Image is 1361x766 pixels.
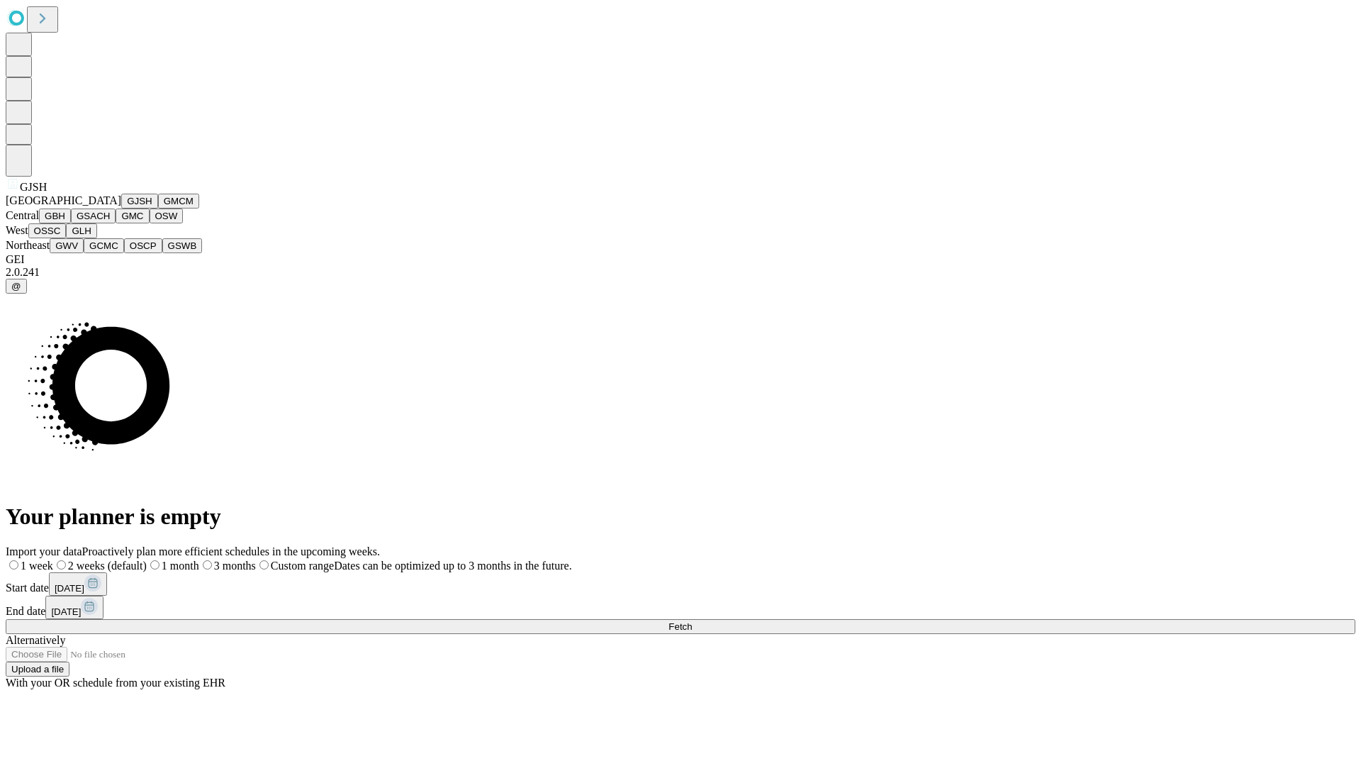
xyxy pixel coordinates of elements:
span: Custom range [271,560,334,572]
input: 1 week [9,560,18,570]
div: GEI [6,253,1355,266]
span: Fetch [668,621,692,632]
span: @ [11,281,21,292]
span: With your OR schedule from your existing EHR [6,677,225,689]
button: OSCP [124,238,162,253]
button: GBH [39,209,71,223]
button: OSW [150,209,184,223]
button: [DATE] [49,572,107,596]
button: GSACH [71,209,116,223]
button: GMC [116,209,149,223]
h1: Your planner is empty [6,504,1355,530]
input: 3 months [203,560,212,570]
div: 2.0.241 [6,266,1355,279]
span: Alternatively [6,634,65,646]
button: Upload a file [6,662,69,677]
button: GWV [50,238,84,253]
span: 1 month [162,560,199,572]
span: 1 week [21,560,53,572]
span: [DATE] [55,583,84,594]
span: Northeast [6,239,50,251]
span: Dates can be optimized up to 3 months in the future. [334,560,571,572]
button: GSWB [162,238,203,253]
button: GLH [66,223,96,238]
input: 2 weeks (default) [57,560,66,570]
button: Fetch [6,619,1355,634]
button: GJSH [121,194,158,209]
span: Import your data [6,545,82,557]
button: [DATE] [45,596,103,619]
button: OSSC [28,223,67,238]
div: Start date [6,572,1355,596]
input: Custom rangeDates can be optimized up to 3 months in the future. [259,560,269,570]
span: 2 weeks (default) [68,560,147,572]
input: 1 month [150,560,159,570]
button: GMCM [158,194,199,209]
button: GCMC [84,238,124,253]
span: [DATE] [51,606,81,617]
span: West [6,224,28,236]
div: End date [6,596,1355,619]
span: GJSH [20,181,47,193]
button: @ [6,279,27,294]
span: [GEOGRAPHIC_DATA] [6,194,121,206]
span: Central [6,209,39,221]
span: 3 months [214,560,256,572]
span: Proactively plan more efficient schedules in the upcoming weeks. [82,545,380,557]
